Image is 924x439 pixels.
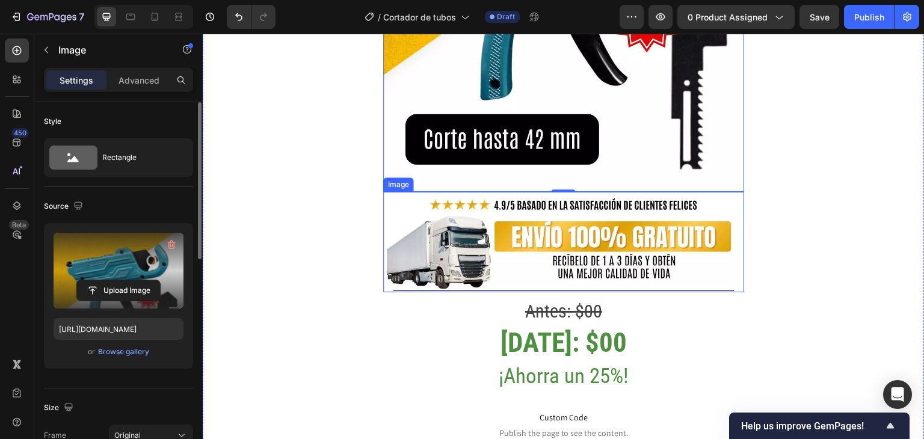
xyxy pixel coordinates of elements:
[97,346,150,358] button: Browse gallery
[44,116,61,127] div: Style
[76,280,161,301] button: Upload Image
[58,43,161,57] p: Image
[98,346,149,357] div: Browse gallery
[44,198,85,215] div: Source
[79,10,84,24] p: 7
[497,11,515,22] span: Draft
[180,393,541,405] span: Publish the page to see the content.
[677,5,795,29] button: 0 product assigned
[322,267,399,288] s: Antes: $00
[119,74,159,87] p: Advanced
[11,128,29,138] div: 450
[54,318,183,340] input: https://example.com/image.jpg
[88,345,95,359] span: or
[844,5,895,29] button: Publish
[180,376,541,391] span: Custom Code
[5,5,90,29] button: 7
[854,11,884,23] div: Publish
[810,12,830,22] span: Save
[203,34,924,439] iframe: Design area
[227,5,276,29] div: Undo/Redo
[60,74,93,87] p: Settings
[741,419,898,433] button: Show survey - Help us improve GemPages!
[180,328,541,358] h2: ¡Ahorra un 25%!
[799,5,839,29] button: Save
[883,380,912,409] div: Open Intercom Messenger
[383,11,456,23] span: Cortador de tubos
[180,290,541,328] h2: [DATE]: $00
[102,144,176,171] div: Rectangle
[741,420,883,432] span: Help us improve GemPages!
[44,400,76,416] div: Size
[378,11,381,23] span: /
[9,220,29,230] div: Beta
[688,11,768,23] span: 0 product assigned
